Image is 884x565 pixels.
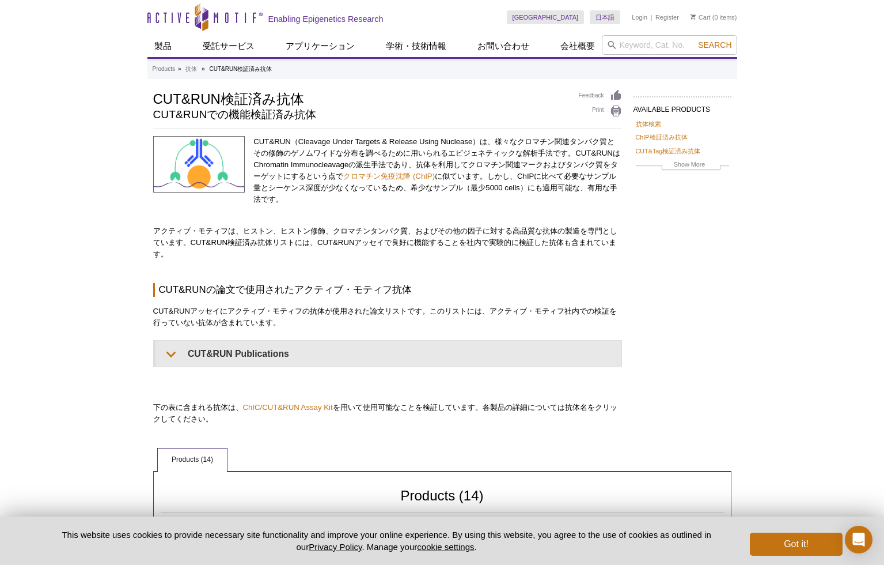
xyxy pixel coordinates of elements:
[750,533,842,556] button: Got it!
[690,13,711,21] a: Cart
[153,225,622,260] p: アクティブ・モティフは、ヒストン、ヒストン修飾、クロマチンタンパク質、およびその他の因子に対する高品質な抗体の製造を専門としています。CUT&RUN検証済み抗体リストには、CUT&RUNアッセイ...
[379,35,453,57] a: 学術・技術情報
[690,14,696,20] img: Your Cart
[153,306,622,329] p: CUT&RUNアッセイにアクティブ・モティフの抗体が使用された論文リストです。このリストには、アクティブ・モティフ社内での検証を行っていない抗体が含まれています。
[590,10,620,24] a: 日本語
[153,283,622,297] h3: CUT&RUNの論文で使用されたアクティブ・モティフ抗体
[309,542,362,552] a: Privacy Policy
[579,89,622,102] a: Feedback
[155,341,621,367] summary: CUT&RUN Publications
[185,64,197,74] a: 抗体
[153,402,622,425] p: 下の表に含まれる抗体は、 を用いて使用可能なことを検証しています。各製品の詳細については抗体名をクリックしてください。
[147,35,179,57] a: 製品
[178,66,181,72] li: »
[279,35,362,57] a: アプリケーション
[268,14,384,24] h2: Enabling Epigenetics Research
[698,40,731,50] span: Search
[153,110,567,120] h2: CUT&RUNでの機能検証済み抗体
[153,136,245,193] img: CUT&Tag
[202,66,205,72] li: »
[471,35,536,57] a: お問い合わせ
[636,159,729,172] a: Show More
[553,35,602,57] a: 会社概要
[695,40,735,50] button: Search
[632,13,647,21] a: Login
[243,403,333,412] a: ChIC/CUT&RUN Assay Kit
[633,96,731,117] h2: AVAILABLE PRODUCTS
[651,10,652,24] li: |
[417,542,474,552] button: cookie settings
[42,529,731,553] p: This website uses cookies to provide necessary site functionality and improve your online experie...
[602,35,737,55] input: Keyword, Cat. No.
[253,136,621,205] p: CUT&RUN（Cleavage Under Targets & Release Using Nuclease）は、様々なクロマチン関連タンパク質とその修飾のゲノムワイドな分布を調べるために用い...
[153,64,175,74] a: Products
[636,146,701,156] a: CUT&Tag検証済み抗体
[161,491,724,513] h2: Products (14)
[158,449,227,472] a: Products (14)
[209,66,272,72] li: CUT&RUN検証済み抗体
[636,119,661,129] a: 抗体検索
[196,35,261,57] a: 受託サービス
[845,526,872,553] div: Open Intercom Messenger
[655,13,679,21] a: Register
[507,10,585,24] a: [GEOGRAPHIC_DATA]
[579,105,622,118] a: Print
[153,89,567,107] h1: CUT&RUN検証済み抗体
[690,10,737,24] li: (0 items)
[636,132,688,142] a: ChIP検証済み抗体
[343,172,435,180] a: クロマチン免疫沈降 (ChIP)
